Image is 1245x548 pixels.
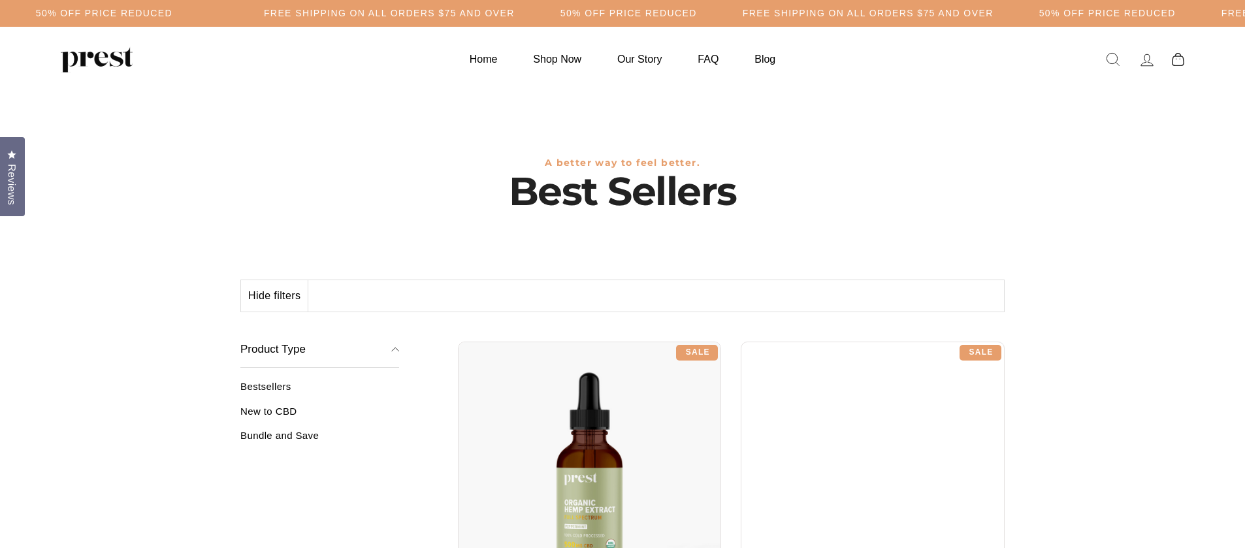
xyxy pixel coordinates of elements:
a: Blog [738,46,792,72]
button: Hide filters [241,280,308,312]
h5: 50% OFF PRICE REDUCED [560,8,697,19]
h3: A better way to feel better. [240,157,1005,169]
ul: Primary [453,46,792,72]
div: Sale [960,345,1001,361]
a: Home [453,46,514,72]
a: Shop Now [517,46,598,72]
img: PREST ORGANICS [61,46,133,73]
a: Our Story [601,46,678,72]
span: Reviews [3,164,20,205]
a: Bundle and Save [240,430,399,451]
a: Bestsellers [240,381,399,402]
h5: Free Shipping on all orders $75 and over [743,8,994,19]
a: FAQ [681,46,735,72]
div: Sale [676,345,718,361]
a: New to CBD [240,406,399,427]
button: Product Type [240,332,399,368]
h5: 50% OFF PRICE REDUCED [36,8,172,19]
h5: Free Shipping on all orders $75 and over [264,8,515,19]
h5: 50% OFF PRICE REDUCED [1039,8,1176,19]
h1: Best Sellers [240,169,1005,214]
